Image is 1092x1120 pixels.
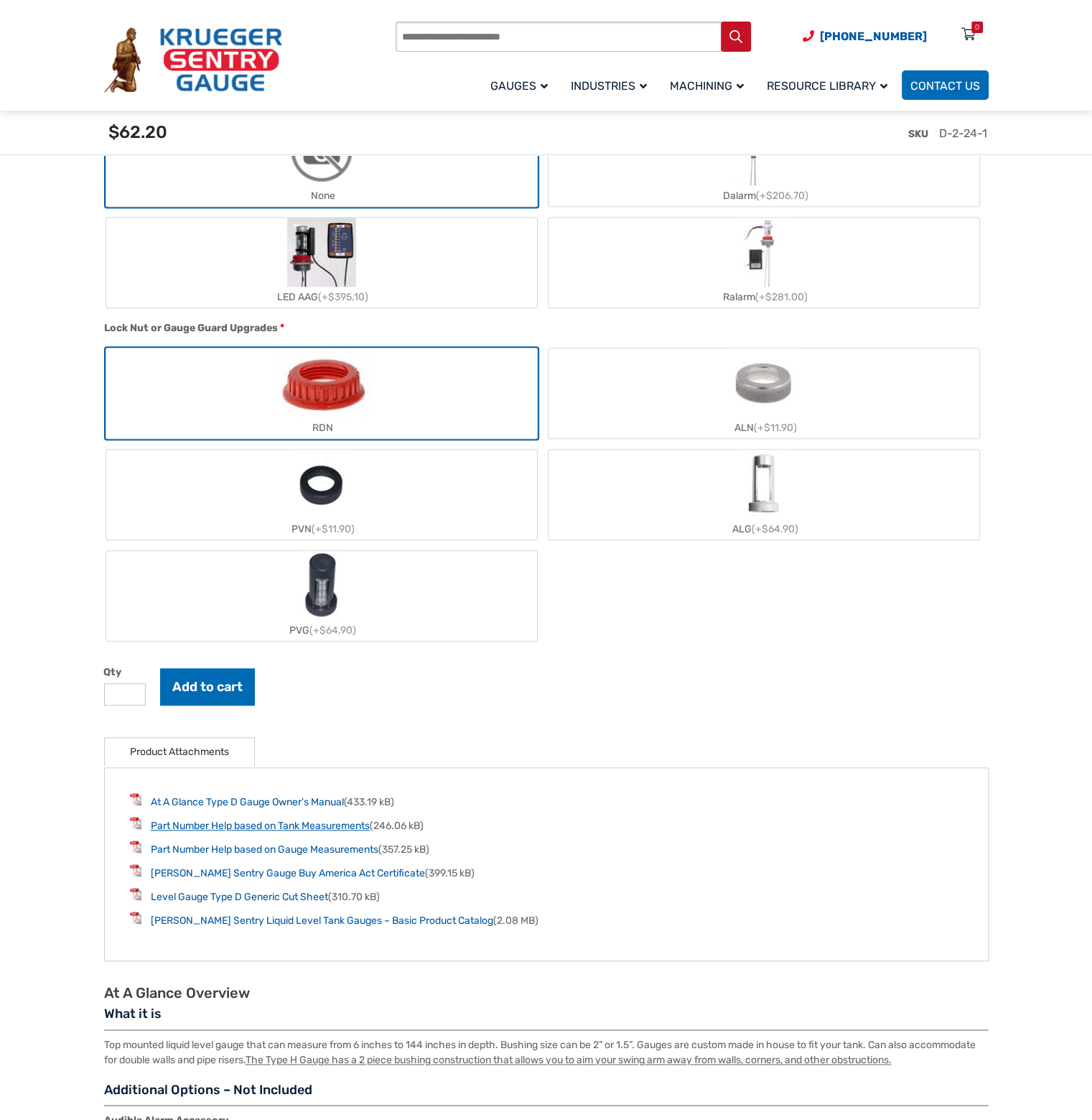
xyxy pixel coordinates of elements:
li: (2.08 MB) [130,912,963,928]
a: Part Number Help based on Tank Measurements [151,820,370,832]
a: Machining [661,68,758,102]
h2: At A Glance Overview [104,984,989,1002]
div: PVN [106,519,537,540]
abbr: required [280,320,284,335]
li: (399.15 kB) [130,864,963,881]
h3: What it is [104,1006,989,1030]
img: Krueger Sentry Gauge [104,27,282,93]
span: Machining [670,79,744,93]
a: [PERSON_NAME] Sentry Liquid Level Tank Gauges – Basic Product Catalog [151,915,493,927]
li: (433.19 kB) [130,793,963,810]
span: Industries [571,79,647,93]
a: Product Attachments [130,738,229,766]
label: PVG [106,551,537,641]
a: [PERSON_NAME] Sentry Gauge Buy America Act Certificate [151,867,425,879]
li: (357.25 kB) [130,841,963,857]
a: Part Number Help based on Gauge Measurements [151,843,378,856]
p: Top mounted liquid level gauge that can measure from 6 inches to 144 inches in depth. Bushing siz... [104,1037,989,1068]
span: [PHONE_NUMBER] [820,29,927,43]
div: ALN [549,417,979,438]
span: (+$64.90) [309,624,356,637]
label: PVN [106,450,537,540]
div: None [106,185,537,206]
span: (+$11.90) [312,523,355,535]
a: Contact Us [902,70,989,100]
div: 0 [975,22,979,33]
span: Gauges [490,79,548,93]
div: RDN [106,417,537,438]
u: The Type H Gauge has a 2 piece bushing construction that allows you to aim your swing arm away fr... [246,1054,892,1066]
label: LED AAG [106,218,537,307]
li: (310.70 kB) [130,888,963,904]
span: D-2-24-1 [939,126,987,140]
li: (246.06 kB) [130,817,963,833]
span: Resource Library [767,79,887,93]
span: Lock Nut or Gauge Guard Upgrades [104,322,278,334]
a: At A Glance Type D Gauge Owner’s Manual [151,796,344,808]
a: Level Gauge Type D Generic Cut Sheet [151,891,328,903]
span: Contact Us [910,79,980,93]
span: (+$281.00) [755,291,808,303]
div: ALG [549,519,979,540]
label: ALN [549,348,979,438]
span: SKU [908,128,928,140]
a: Phone Number (920) 434-8860 [803,27,927,45]
input: Product quantity [104,683,146,705]
label: RDN [106,348,537,438]
a: Gauges [482,68,562,102]
button: Add to cart [160,668,255,705]
span: (+$395.10) [318,291,368,303]
div: PVG [106,620,537,641]
a: Resource Library [758,68,902,102]
a: Industries [562,68,661,102]
span: (+$206.70) [755,190,808,202]
h3: Additional Options – Not Included [104,1082,989,1106]
span: (+$11.90) [753,422,796,434]
label: Ralarm [549,218,979,307]
div: Dalarm [549,185,979,206]
label: ALG [549,450,979,540]
div: LED AAG [106,287,537,307]
span: (+$64.90) [752,523,798,535]
div: Ralarm [549,287,979,307]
